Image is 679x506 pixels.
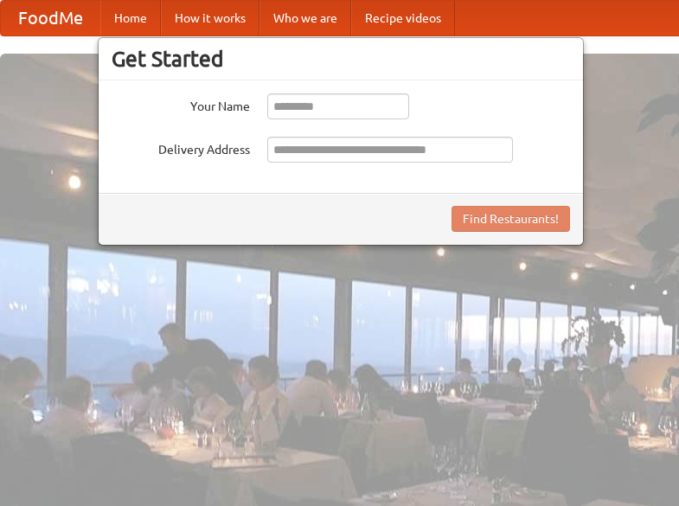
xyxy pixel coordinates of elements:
[161,1,259,35] a: How it works
[112,46,570,72] h3: Get Started
[259,1,351,35] a: Who we are
[1,1,100,35] a: FoodMe
[100,1,161,35] a: Home
[351,1,455,35] a: Recipe videos
[112,137,250,158] label: Delivery Address
[452,206,570,232] button: Find Restaurants!
[112,93,250,115] label: Your Name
